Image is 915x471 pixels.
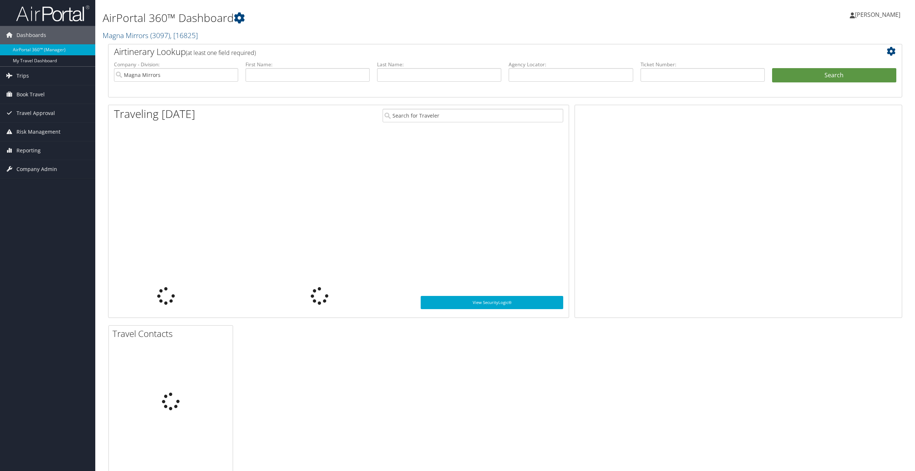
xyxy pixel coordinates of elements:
h1: Traveling [DATE] [114,106,195,122]
span: ( 3097 ) [150,30,170,40]
h2: Travel Contacts [112,327,233,340]
label: First Name: [246,61,370,68]
a: [PERSON_NAME] [850,4,908,26]
button: Search [772,68,896,83]
span: (at least one field required) [186,49,256,57]
span: Trips [16,67,29,85]
span: Company Admin [16,160,57,178]
label: Ticket Number: [641,61,765,68]
span: Travel Approval [16,104,55,122]
h2: Airtinerary Lookup [114,45,830,58]
span: , [ 16825 ] [170,30,198,40]
span: [PERSON_NAME] [855,11,900,19]
h1: AirPortal 360™ Dashboard [103,10,639,26]
input: Search for Traveler [383,109,563,122]
span: Reporting [16,141,41,160]
a: Magna Mirrors [103,30,198,40]
label: Company - Division: [114,61,238,68]
img: airportal-logo.png [16,5,89,22]
label: Last Name: [377,61,501,68]
a: View SecurityLogic® [421,296,563,309]
span: Dashboards [16,26,46,44]
label: Agency Locator: [509,61,633,68]
span: Risk Management [16,123,60,141]
span: Book Travel [16,85,45,104]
